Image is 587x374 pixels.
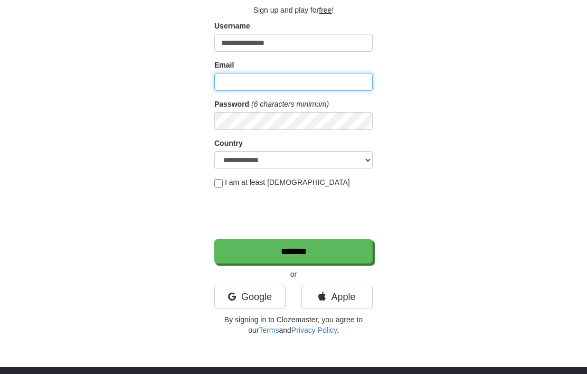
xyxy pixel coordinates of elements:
a: Privacy Policy [291,326,337,334]
iframe: reCAPTCHA [214,193,375,234]
label: Username [214,21,250,31]
label: Country [214,138,243,148]
p: By signing in to Clozemaster, you agree to our and . [214,314,373,335]
a: Terms [259,326,279,334]
u: free [319,6,332,14]
label: I am at least [DEMOGRAPHIC_DATA] [214,177,350,188]
a: Apple [301,285,373,309]
label: Email [214,60,234,70]
input: I am at least [DEMOGRAPHIC_DATA] [214,179,223,188]
p: or [214,269,373,279]
em: (6 characters minimum) [251,100,329,108]
label: Password [214,99,249,109]
p: Sign up and play for ! [214,5,373,15]
a: Google [214,285,286,309]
